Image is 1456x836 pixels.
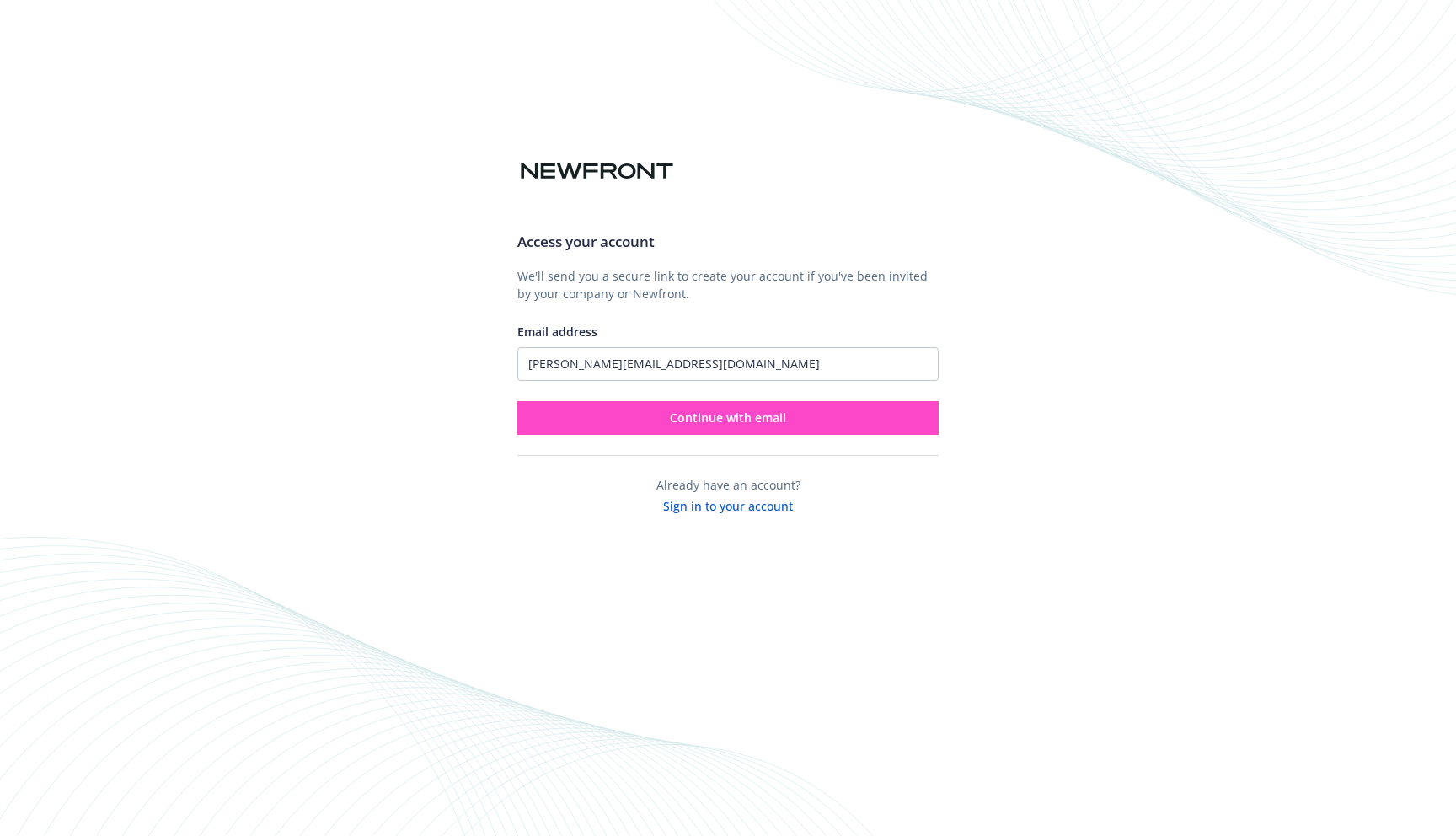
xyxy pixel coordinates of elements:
input: Enter your email [517,347,939,381]
button: Sign in to your account [663,494,793,515]
button: Continue with email [517,401,939,435]
h3: Access your account [517,231,939,253]
img: Newfront logo [517,157,677,186]
span: Continue with email [670,410,786,426]
p: We'll send you a secure link to create your account if you've been invited by your company or New... [517,267,939,303]
span: Email address [517,324,597,340]
span: Already have an account? [656,477,800,493]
